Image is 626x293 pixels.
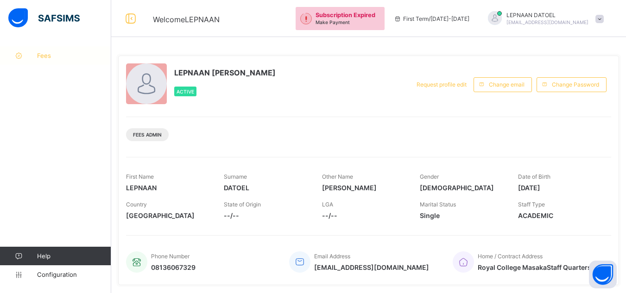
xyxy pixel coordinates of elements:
span: Surname [224,173,247,180]
span: Date of Birth [518,173,550,180]
span: DATOEL [224,184,308,192]
span: 08136067329 [151,263,196,271]
span: Home / Contract Address [478,253,543,260]
span: LEPNAAN [PERSON_NAME] [174,68,276,77]
span: Phone Number [151,253,190,260]
span: Subscription Expired [316,12,375,19]
span: LEPNAAN DATOEL [506,12,588,19]
span: Single [420,212,504,219]
span: --/-- [322,212,406,219]
span: Change email [489,81,525,88]
span: session/term information [394,15,469,22]
span: [GEOGRAPHIC_DATA] [126,212,210,219]
img: outstanding-1.146d663e52f09953f639664a84e30106.svg [300,13,312,25]
span: [DATE] [518,184,602,192]
span: Configuration [37,271,111,278]
span: Gender [420,173,439,180]
span: [EMAIL_ADDRESS][DOMAIN_NAME] [506,19,588,25]
span: [PERSON_NAME] [322,184,406,192]
span: [EMAIL_ADDRESS][DOMAIN_NAME] [314,263,429,271]
span: Fees [37,52,111,59]
span: Country [126,201,147,208]
span: Change Password [552,81,599,88]
button: Open asap [589,261,617,288]
span: Welcome LEPNAAN [153,15,220,24]
span: Fees Admin [133,132,162,137]
span: State of Origin [224,201,261,208]
span: [DEMOGRAPHIC_DATA] [420,184,504,192]
span: Request profile edit [417,81,467,88]
span: Help [37,252,111,260]
span: ACADEMIC [518,212,602,219]
span: Staff Type [518,201,545,208]
span: Email Address [314,253,350,260]
span: Marital Status [420,201,456,208]
span: LEPNAAN [126,184,210,192]
span: Other Name [322,173,353,180]
span: Active [177,89,194,94]
span: LGA [322,201,333,208]
span: --/-- [224,212,308,219]
div: LEPNAANDATOEL [479,11,608,26]
span: Royal College MasakaStaff Quarters [478,263,591,271]
span: Make Payment [316,19,350,25]
img: safsims [8,8,80,28]
span: First Name [126,173,154,180]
